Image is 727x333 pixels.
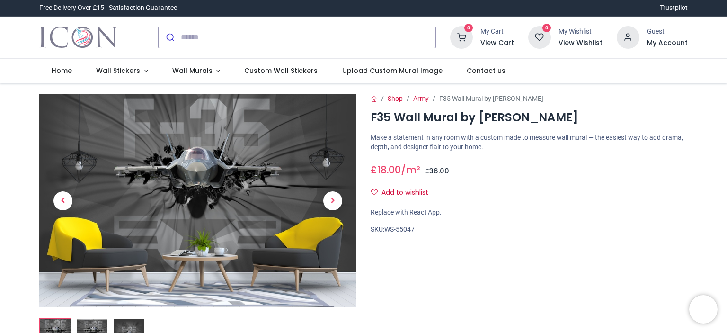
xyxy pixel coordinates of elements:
a: Wall Murals [160,59,232,83]
a: Army [413,95,429,102]
span: WS-55047 [384,225,415,233]
span: Previous [53,191,72,210]
span: Upload Custom Mural Image [342,66,443,75]
div: Replace with React App. [371,208,688,217]
a: My Account [647,38,688,48]
div: Guest [647,27,688,36]
img: F35 Wall Mural by David Penfound [39,94,356,307]
div: Free Delivery Over £15 - Satisfaction Guarantee [39,3,177,13]
a: Shop [388,95,403,102]
span: Wall Murals [172,66,213,75]
span: Next [323,191,342,210]
h1: F35 Wall Mural by [PERSON_NAME] [371,109,688,126]
a: View Wishlist [559,38,603,48]
a: 0 [528,33,551,40]
sup: 0 [464,24,473,33]
span: /m² [401,163,420,177]
span: Contact us [467,66,505,75]
div: My Cart [480,27,514,36]
a: Previous [39,126,87,275]
span: Custom Wall Stickers [244,66,318,75]
a: Next [309,126,356,275]
a: View Cart [480,38,514,48]
span: £ [371,163,401,177]
a: Trustpilot [660,3,688,13]
iframe: Brevo live chat [689,295,718,324]
a: 0 [450,33,473,40]
div: My Wishlist [559,27,603,36]
span: 18.00 [377,163,401,177]
button: Add to wishlistAdd to wishlist [371,185,436,201]
span: £ [425,166,449,176]
i: Add to wishlist [371,189,378,196]
a: Wall Stickers [84,59,160,83]
span: Wall Stickers [96,66,140,75]
img: Icon Wall Stickers [39,24,117,51]
a: Logo of Icon Wall Stickers [39,24,117,51]
span: Home [52,66,72,75]
span: F35 Wall Mural by [PERSON_NAME] [439,95,543,102]
button: Submit [159,27,181,48]
span: 36.00 [429,166,449,176]
p: Make a statement in any room with a custom made to measure wall mural — the easiest way to add dr... [371,133,688,152]
div: SKU: [371,225,688,234]
sup: 0 [542,24,551,33]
